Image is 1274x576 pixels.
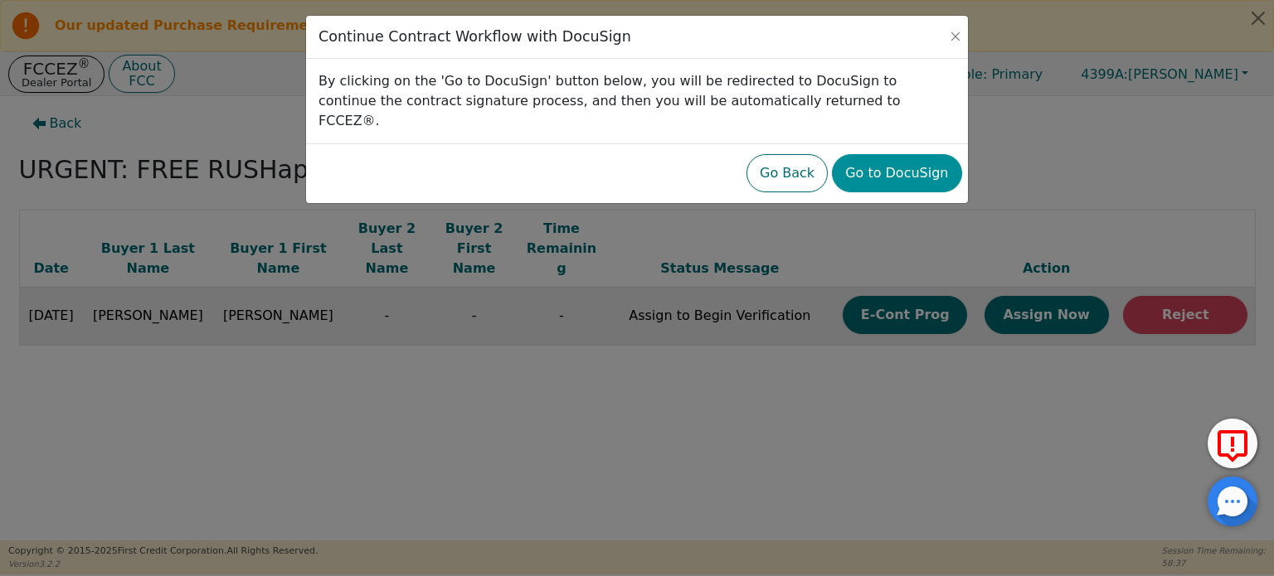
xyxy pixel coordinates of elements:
p: By clicking on the 'Go to DocuSign' button below, you will be redirected to DocuSign to continue ... [318,71,955,131]
button: Go to DocuSign [832,154,961,192]
button: Close [947,28,964,45]
button: Report Error to FCC [1208,419,1257,468]
h3: Continue Contract Workflow with DocuSign [318,28,631,46]
button: Go Back [746,154,828,192]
